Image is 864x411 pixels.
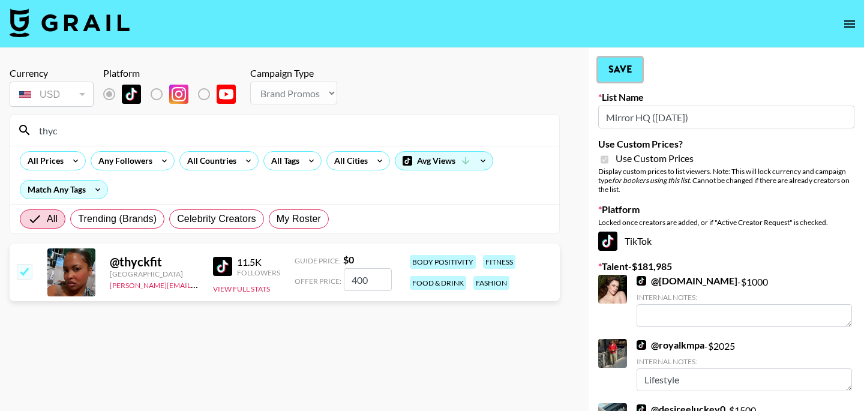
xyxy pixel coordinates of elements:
[637,339,852,391] div: - $ 2025
[637,339,704,351] a: @royalkmpa
[637,275,852,327] div: - $ 1000
[838,12,862,36] button: open drawer
[637,293,852,302] div: Internal Notes:
[344,268,392,291] input: 0
[637,276,646,286] img: TikTok
[32,121,552,140] input: Search by User Name
[264,152,302,170] div: All Tags
[277,212,321,226] span: My Roster
[250,67,337,79] div: Campaign Type
[110,254,199,269] div: @ thyckfit
[637,357,852,366] div: Internal Notes:
[295,277,341,286] span: Offer Price:
[410,255,476,269] div: body positivity
[12,84,91,105] div: USD
[483,255,515,269] div: fitness
[78,212,157,226] span: Trending (Brands)
[47,212,58,226] span: All
[395,152,493,170] div: Avg Views
[10,8,130,37] img: Grail Talent
[103,67,245,79] div: Platform
[110,278,287,290] a: [PERSON_NAME][EMAIL_ADDRESS][DOMAIN_NAME]
[598,260,854,272] label: Talent - $ 181,985
[598,167,854,194] div: Display custom prices to list viewers. Note: This will lock currency and campaign type . Cannot b...
[598,91,854,103] label: List Name
[637,275,737,287] a: @[DOMAIN_NAME]
[598,138,854,150] label: Use Custom Prices?
[217,85,236,104] img: YouTube
[213,257,232,276] img: TikTok
[91,152,155,170] div: Any Followers
[295,256,341,265] span: Guide Price:
[598,232,617,251] img: TikTok
[473,276,509,290] div: fashion
[177,212,256,226] span: Celebrity Creators
[213,284,270,293] button: View Full Stats
[169,85,188,104] img: Instagram
[616,152,694,164] span: Use Custom Prices
[343,254,354,265] strong: $ 0
[20,152,66,170] div: All Prices
[110,269,199,278] div: [GEOGRAPHIC_DATA]
[598,218,854,227] div: Locked once creators are added, or if "Active Creator Request" is checked.
[237,268,280,277] div: Followers
[10,67,94,79] div: Currency
[598,232,854,251] div: TikTok
[103,82,245,107] div: List locked to TikTok.
[612,176,689,185] em: for bookers using this list
[237,256,280,268] div: 11.5K
[122,85,141,104] img: TikTok
[410,276,466,290] div: food & drink
[10,79,94,109] div: Currency is locked to USD
[180,152,239,170] div: All Countries
[598,58,642,82] button: Save
[598,203,854,215] label: Platform
[637,368,852,391] textarea: Lifestyle
[20,181,107,199] div: Match Any Tags
[327,152,370,170] div: All Cities
[637,340,646,350] img: TikTok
